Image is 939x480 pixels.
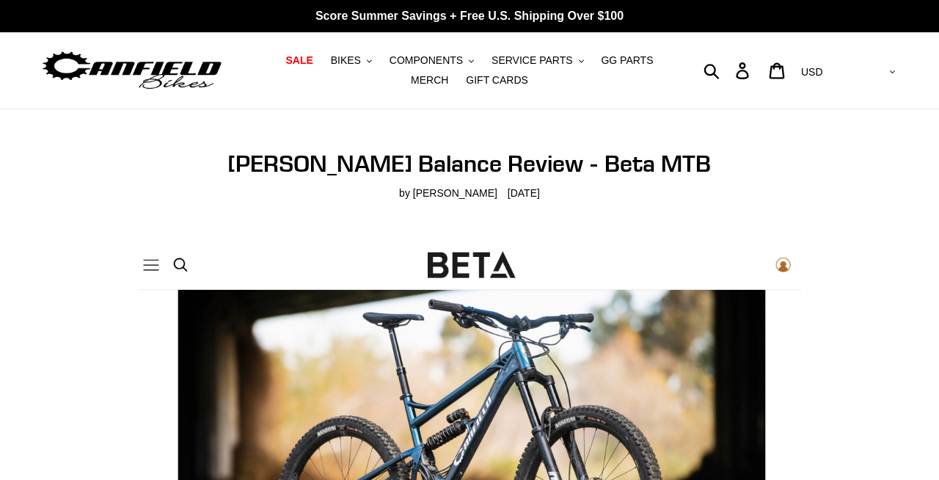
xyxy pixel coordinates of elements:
span: by [PERSON_NAME] [399,186,497,201]
span: GIFT CARDS [466,74,528,87]
span: BIKES [331,54,361,67]
button: SERVICE PARTS [484,51,591,70]
button: BIKES [324,51,379,70]
img: Canfield Bikes [40,48,224,94]
a: GG PARTS [593,51,660,70]
span: SERVICE PARTS [492,54,572,67]
span: SALE [285,54,313,67]
a: SALE [278,51,320,70]
a: MERCH [403,70,456,90]
span: COMPONENTS [390,54,463,67]
button: COMPONENTS [382,51,481,70]
a: GIFT CARDS [458,70,536,90]
h1: [PERSON_NAME] Balance Review - Beta MTB [138,150,800,178]
span: GG PARTS [601,54,653,67]
span: MERCH [411,74,448,87]
time: [DATE] [508,187,540,199]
